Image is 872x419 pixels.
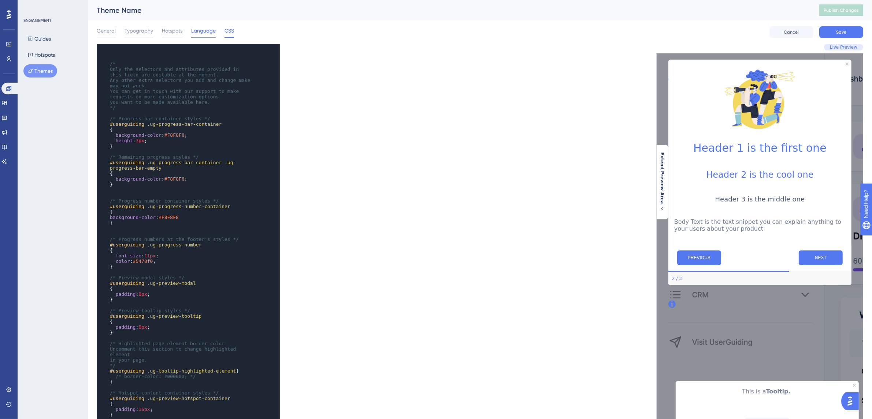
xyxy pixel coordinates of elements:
span: .ug-progress-bar-container [147,160,222,165]
span: .ug-tooltip-highlighted-element [147,368,236,374]
span: 16px [138,407,150,412]
span: color [116,258,130,264]
span: : ; [110,138,147,143]
span: /* Progress bar container styles */ [110,116,210,121]
button: SECONDARY [89,364,133,379]
span: #F8F8F8 [159,215,179,220]
span: You can get in touch with our support to make requests on more customization options [110,88,242,99]
span: #F8F8F8 [164,176,185,182]
h3: Header 3 is the middle one [18,142,189,150]
span: { [110,368,239,374]
span: /* Progress numbers at the footer's styles */ [110,237,239,242]
span: : ; [110,407,153,412]
div: Footer [19,386,202,399]
span: : ; [110,132,187,138]
div: Footer [12,219,195,232]
span: Language [191,26,216,35]
span: #userguiding [110,313,144,319]
img: Modal Media [67,9,140,82]
span: #userguiding [110,280,144,286]
button: Extend Preview Area [656,152,668,212]
span: } [110,264,113,269]
span: #5478f0 [133,258,153,264]
span: Save [836,29,846,35]
div: Close Preview [189,9,192,12]
span: 0px [138,291,147,297]
span: padding [116,324,136,330]
span: } [110,330,113,335]
span: { [110,209,113,215]
span: Cancel [784,29,799,35]
p: This is a [25,333,196,343]
span: height [116,138,133,143]
button: Save [819,26,863,38]
span: Only the selectors and attributes provided in this field are editable at the moment. [110,67,242,78]
span: #userguiding [110,204,144,209]
span: Typography [125,26,153,35]
span: .ug-progress-number-container [147,204,230,209]
span: #userguiding [110,121,144,127]
b: Tooltip. [110,335,134,341]
span: Uncomment this section to change highlighted element [110,346,239,357]
span: : [110,215,179,220]
span: .ug-preview-hotspot-container [147,396,230,401]
div: ENGAGEMENT [23,18,51,23]
span: } [110,143,113,149]
span: } [110,182,113,187]
span: #userguiding [110,396,144,401]
span: { [110,171,113,176]
span: 0px [138,324,147,330]
span: you want to be made available here. [110,99,210,105]
span: .ug-progress-number [147,242,202,248]
div: Step 2 of 3 [23,389,33,395]
span: /* Highlighted page element border color [110,341,225,346]
span: { [110,401,113,407]
span: padding [116,291,136,297]
span: font-size [116,253,141,258]
span: CSS [225,26,234,35]
span: /* Preview modal styles */ [110,275,185,280]
button: Previous [21,197,64,212]
span: Live Preview [830,44,857,50]
span: { [110,248,113,253]
span: /* Progress number container styles */ [110,198,219,204]
span: in your page. [110,357,147,363]
span: background-color [116,132,162,138]
span: Need Help? [17,2,46,11]
span: } [110,379,113,385]
span: : ; [110,324,150,330]
button: Themes [23,64,57,78]
span: .ug-preview-tooltip [147,313,202,319]
button: Cancel [769,26,813,38]
div: Close Preview [196,331,199,333]
span: { [110,286,113,291]
span: padding [116,407,136,412]
span: Any other extra selectors you add and change make may not work. [110,78,253,88]
span: /* border-color: #000000; */ [116,374,196,379]
span: Publish Changes [824,7,859,13]
span: background-color [110,215,156,220]
span: /* Hotspot content container styles */ [110,390,219,396]
h1: Header 1 is the first one [18,88,189,101]
button: Guides [23,32,55,45]
iframe: UserGuiding AI Assistant Launcher [841,390,863,412]
p: Body Text is the text snippet you can explain anything to your users about your product [18,165,189,179]
span: 11px [144,253,156,258]
span: } [110,412,113,418]
span: #F8F8F8 [164,132,185,138]
div: Step 2 of 3 [15,222,25,228]
span: Extend Preview Area [659,152,665,204]
span: /* Preview tooltip styles */ [110,308,190,313]
span: #userguiding [110,160,144,165]
h2: Header 2 is the cool one [18,116,189,127]
span: .ug-progress-bar-container [147,121,222,127]
span: .ug-progress-bar-empty [110,160,236,171]
span: : ; [110,258,156,264]
span: #userguiding [110,368,144,374]
span: #userguiding [110,242,144,248]
span: { [110,127,113,132]
span: : ; [110,176,187,182]
span: : ; [110,291,150,297]
span: } [110,297,113,302]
